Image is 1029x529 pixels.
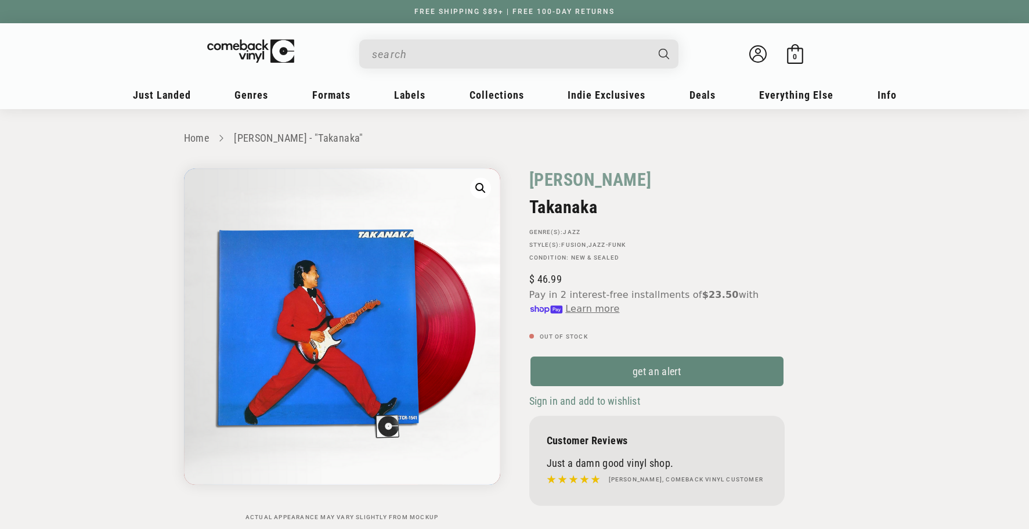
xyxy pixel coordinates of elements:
p: Actual appearance may vary slightly from mockup [184,514,500,521]
p: Customer Reviews [547,434,767,447]
a: Jazz [563,229,580,235]
span: Info [878,89,897,101]
span: 0 [793,52,797,61]
span: Genres [234,89,268,101]
a: [PERSON_NAME] - "Takanaka" [234,132,363,144]
div: Search [359,39,678,69]
a: FREE SHIPPING $89+ | FREE 100-DAY RETURNS [403,8,626,16]
span: Deals [689,89,716,101]
nav: breadcrumbs [184,130,846,147]
span: Indie Exclusives [568,89,645,101]
span: Just Landed [133,89,191,101]
p: Condition: New & Sealed [529,254,785,261]
span: Collections [470,89,524,101]
span: Everything Else [759,89,833,101]
p: Out of stock [529,333,785,340]
button: Search [648,39,680,69]
a: [PERSON_NAME] [529,168,652,191]
input: search [372,42,647,66]
img: star5.svg [547,472,600,487]
a: Fusion [561,242,586,248]
h4: [PERSON_NAME], Comeback Vinyl customer [609,475,764,484]
span: Labels [394,89,425,101]
h2: Takanaka [529,197,785,217]
span: Sign in and add to wishlist [529,395,640,407]
p: STYLE(S): , [529,242,785,249]
p: GENRE(S): [529,229,785,236]
p: Just a damn good vinyl shop. [547,457,767,469]
span: $ [529,273,535,285]
a: get an alert [529,355,785,387]
span: Formats [312,89,351,101]
button: Sign in and add to wishlist [529,394,644,408]
span: 46.99 [529,273,562,285]
media-gallery: Gallery Viewer [184,168,500,521]
a: Jazz-Funk [588,242,626,248]
a: Home [184,132,209,144]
